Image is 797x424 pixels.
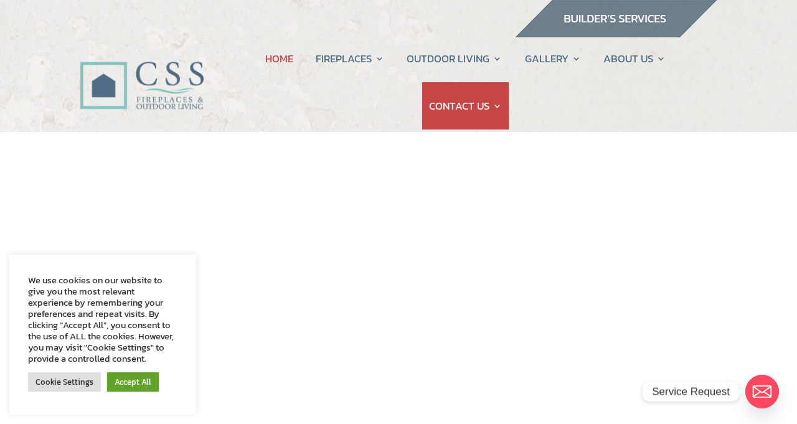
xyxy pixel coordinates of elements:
[514,26,717,42] a: builder services construction supply
[525,35,581,82] a: GALLERY
[429,82,502,130] a: CONTACT US
[603,35,666,82] a: ABOUT US
[28,372,101,392] a: Cookie Settings
[407,35,502,82] a: OUTDOOR LIVING
[28,275,177,364] div: We use cookies on our website to give you the most relevant experience by remembering your prefer...
[316,35,384,82] a: FIREPLACES
[80,28,204,116] img: CSS Fireplaces & Outdoor Living (Formerly Construction Solutions & Supply)- Jacksonville Ormond B...
[265,35,293,82] a: HOME
[107,372,159,392] a: Accept All
[745,375,779,408] a: Email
